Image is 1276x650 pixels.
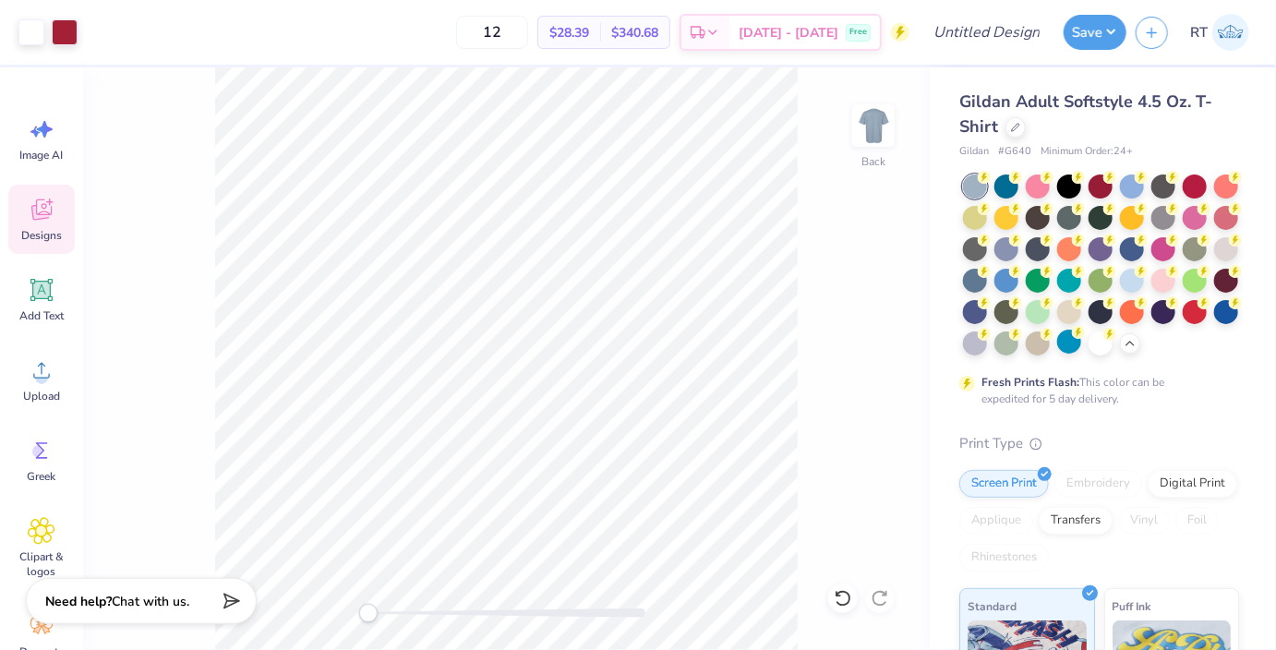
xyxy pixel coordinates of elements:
[861,153,885,170] div: Back
[959,544,1049,572] div: Rhinestones
[959,90,1212,138] span: Gildan Adult Softstyle 4.5 Oz. T-Shirt
[11,549,72,579] span: Clipart & logos
[112,593,189,610] span: Chat with us.
[998,144,1031,160] span: # G640
[1212,14,1249,51] img: Rick Thornley
[1182,14,1258,51] a: RT
[1039,507,1113,535] div: Transfers
[45,593,112,610] strong: Need help?
[855,107,892,144] img: Back
[1190,22,1208,43] span: RT
[1064,15,1126,50] button: Save
[23,389,60,403] span: Upload
[959,470,1049,498] div: Screen Print
[1041,144,1133,160] span: Minimum Order: 24 +
[849,26,867,39] span: Free
[549,23,589,42] span: $28.39
[21,228,62,243] span: Designs
[456,16,528,49] input: – –
[981,375,1079,390] strong: Fresh Prints Flash:
[1148,470,1237,498] div: Digital Print
[919,14,1054,51] input: Untitled Design
[959,433,1239,454] div: Print Type
[739,23,838,42] span: [DATE] - [DATE]
[1118,507,1170,535] div: Vinyl
[20,148,64,162] span: Image AI
[981,374,1209,407] div: This color can be expedited for 5 day delivery.
[359,604,378,622] div: Accessibility label
[28,469,56,484] span: Greek
[19,308,64,323] span: Add Text
[611,23,658,42] span: $340.68
[1175,507,1219,535] div: Foil
[968,596,1017,616] span: Standard
[1113,596,1151,616] span: Puff Ink
[1054,470,1142,498] div: Embroidery
[959,144,989,160] span: Gildan
[959,507,1033,535] div: Applique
